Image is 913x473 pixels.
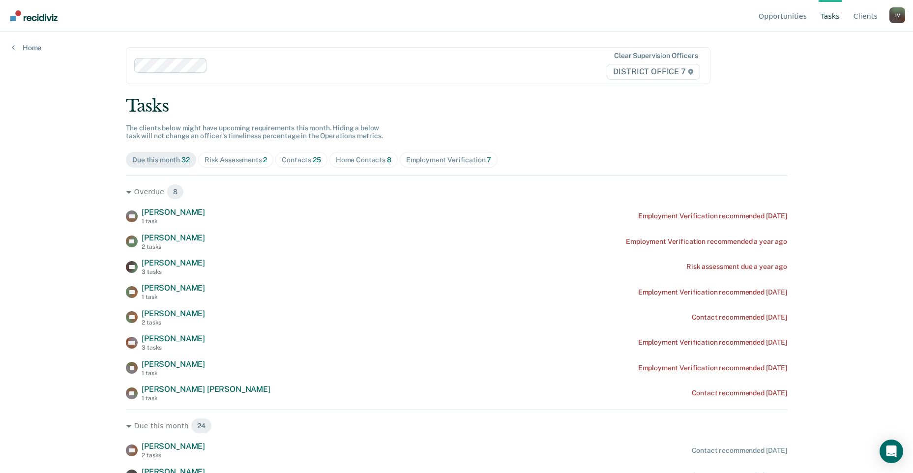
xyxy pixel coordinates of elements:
span: [PERSON_NAME] [142,309,205,318]
div: 2 tasks [142,452,205,459]
div: Due this month [132,156,190,164]
div: 3 tasks [142,268,205,275]
span: 2 [263,156,267,164]
span: [PERSON_NAME] [142,258,205,267]
span: [PERSON_NAME] [142,207,205,217]
div: Overdue 8 [126,184,787,200]
div: Contact recommended [DATE] [692,389,787,397]
a: Home [12,43,41,52]
span: 8 [387,156,391,164]
div: 2 tasks [142,319,205,326]
div: Due this month 24 [126,418,787,434]
span: [PERSON_NAME] [142,283,205,293]
div: 1 task [142,294,205,300]
div: 1 task [142,218,205,225]
span: 7 [487,156,491,164]
div: Risk Assessments [205,156,267,164]
span: [PERSON_NAME] [142,359,205,369]
div: 1 task [142,395,270,402]
div: Contacts [282,156,321,164]
div: Risk assessment due a year ago [686,263,787,271]
span: 32 [181,156,190,164]
div: Employment Verification recommended [DATE] [638,364,787,372]
div: Employment Verification recommended [DATE] [638,338,787,347]
div: Employment Verification recommended [DATE] [638,288,787,296]
div: Employment Verification [406,156,492,164]
button: Profile dropdown button [889,7,905,23]
div: 1 task [142,370,205,377]
span: 25 [313,156,321,164]
span: [PERSON_NAME] [142,233,205,242]
span: DISTRICT OFFICE 7 [607,64,700,80]
span: The clients below might have upcoming requirements this month. Hiding a below task will not chang... [126,124,383,140]
span: 24 [191,418,212,434]
div: 2 tasks [142,243,205,250]
img: Recidiviz [10,10,58,21]
div: Open Intercom Messenger [880,440,903,463]
span: 8 [167,184,184,200]
span: [PERSON_NAME] [142,442,205,451]
div: Contact recommended [DATE] [692,313,787,322]
div: Employment Verification recommended a year ago [626,237,787,246]
div: J M [889,7,905,23]
span: [PERSON_NAME] [142,334,205,343]
div: Clear supervision officers [614,52,698,60]
div: Tasks [126,96,787,116]
div: Contact recommended [DATE] [692,446,787,455]
div: 3 tasks [142,344,205,351]
div: Home Contacts [336,156,391,164]
div: Employment Verification recommended [DATE] [638,212,787,220]
span: [PERSON_NAME] [PERSON_NAME] [142,384,270,394]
